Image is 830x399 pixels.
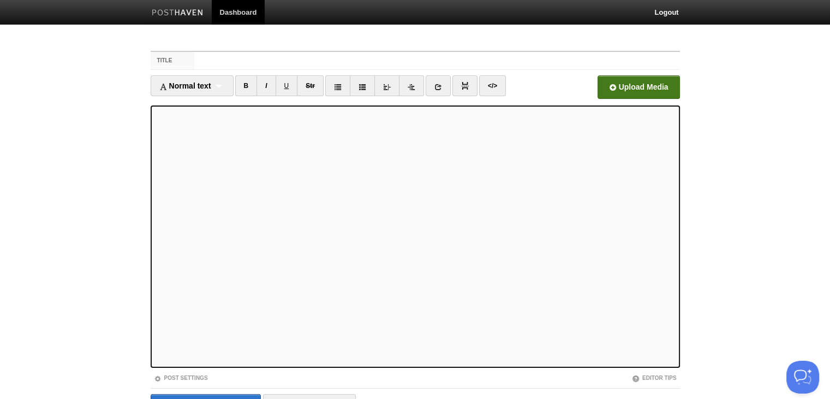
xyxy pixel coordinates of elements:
[479,75,506,96] a: </>
[461,82,469,90] img: pagebreak-icon.png
[151,52,195,69] label: Title
[276,75,298,96] a: U
[159,81,211,90] span: Normal text
[306,82,315,90] del: Str
[297,75,324,96] a: Str
[154,375,208,381] a: Post Settings
[152,9,204,17] img: Posthaven-bar
[632,375,677,381] a: Editor Tips
[256,75,276,96] a: I
[235,75,258,96] a: B
[786,361,819,394] iframe: Help Scout Beacon - Open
